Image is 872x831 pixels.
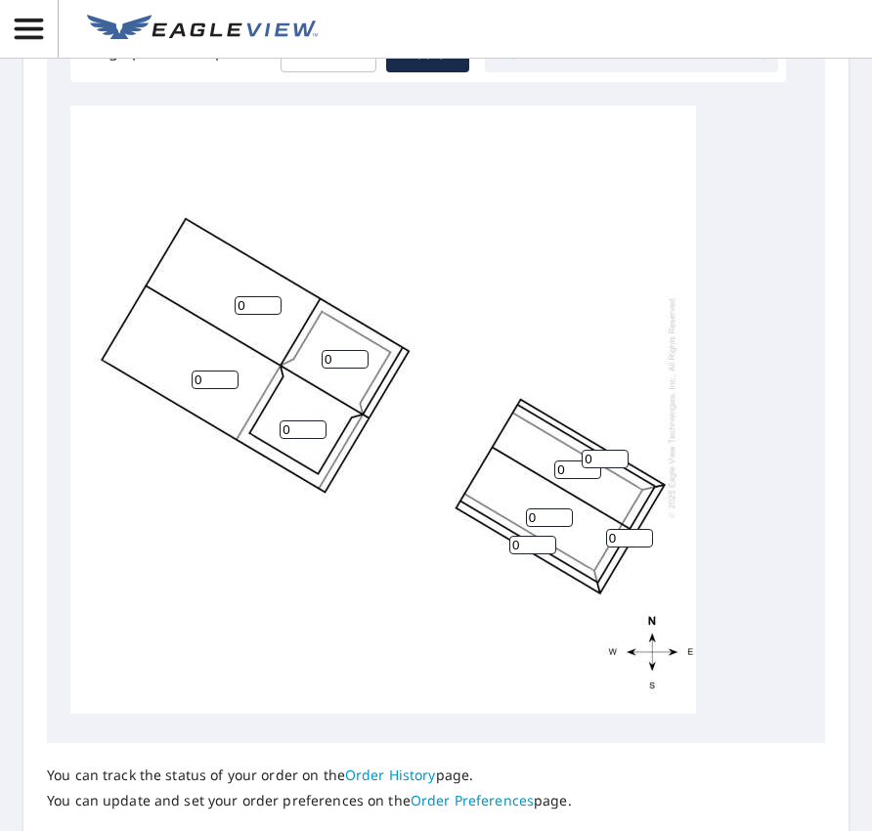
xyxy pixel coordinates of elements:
img: EV Logo [87,15,318,44]
p: You can update and set your order preferences on the page. [47,792,572,809]
p: You can track the status of your order on the page. [47,766,572,784]
a: EV Logo [75,3,329,56]
a: Order Preferences [411,791,534,809]
a: Order History [345,765,436,784]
